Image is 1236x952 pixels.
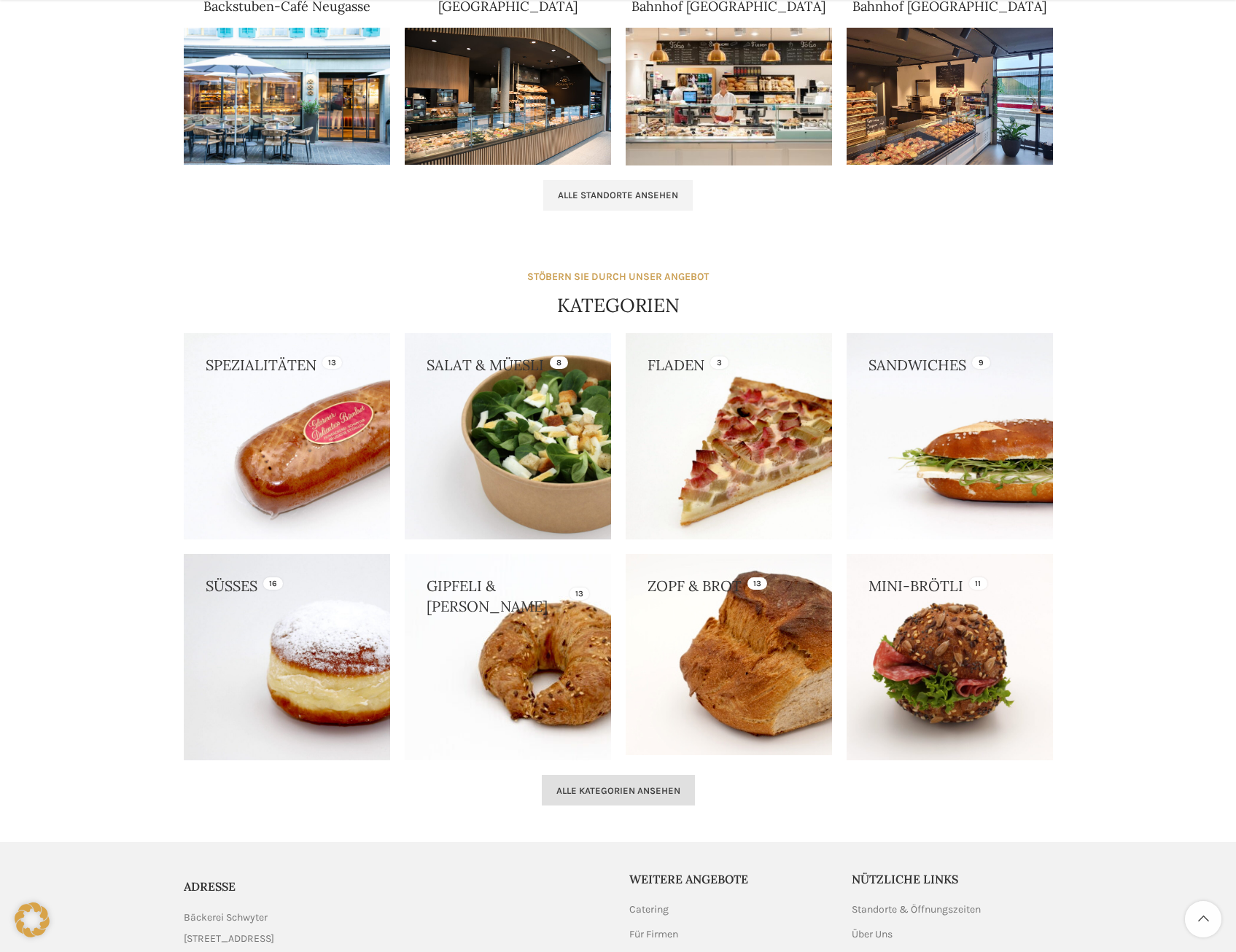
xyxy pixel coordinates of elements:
[852,871,1053,887] h5: Nützliche Links
[629,927,680,942] a: Für Firmen
[629,871,831,887] h5: Weitere Angebote
[558,190,678,201] span: Alle Standorte ansehen
[184,879,236,894] span: ADRESSE
[543,180,693,211] a: Alle Standorte ansehen
[629,902,670,917] a: Catering
[852,927,894,942] a: Über Uns
[1185,901,1221,937] a: Scroll to top button
[184,931,274,947] span: [STREET_ADDRESS]
[852,902,982,917] a: Standorte & Öffnungszeiten
[527,269,709,285] div: STÖBERN SIE DURCH UNSER ANGEBOT
[542,775,695,805] a: Alle Kategorien ansehen
[556,785,680,797] span: Alle Kategorien ansehen
[557,292,680,319] h4: KATEGORIEN
[184,910,268,926] span: Bäckerei Schwyter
